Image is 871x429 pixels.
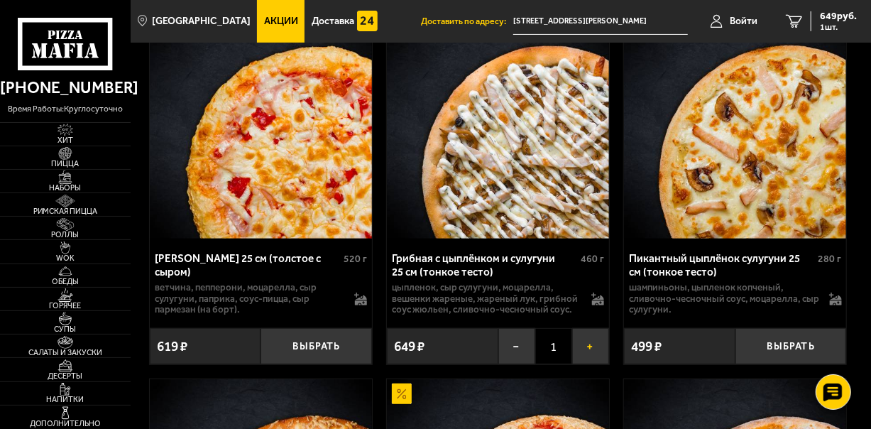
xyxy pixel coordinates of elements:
div: Грибная с цыплёнком и сулугуни 25 см (тонкое тесто) [392,252,578,278]
button: + [572,328,609,364]
button: Выбрать [261,328,372,364]
button: Выбрать [735,328,847,364]
span: 1 шт. [820,23,857,31]
button: − [498,328,535,364]
span: Доставка [312,16,354,26]
span: 649 ₽ [394,338,424,354]
span: 280 г [818,253,842,265]
span: Доставить по адресу: [421,17,513,26]
span: 649 руб. [820,11,857,21]
span: Войти [730,16,757,26]
span: 460 г [581,253,604,265]
p: цыпленок, сыр сулугуни, моцарелла, вешенки жареные, жареный лук, грибной соус Жюльен, сливочно-че... [392,282,583,315]
span: Акции [264,16,298,26]
input: Ваш адрес доставки [513,9,687,35]
span: [GEOGRAPHIC_DATA] [152,16,251,26]
span: 619 ₽ [157,338,187,354]
img: Пикантный цыплёнок сулугуни 25 см (тонкое тесто) [624,9,846,239]
span: 499 ₽ [631,338,662,354]
img: Грибная с цыплёнком и сулугуни 25 см (тонкое тесто) [387,9,609,239]
img: Акционный [392,384,412,404]
p: шампиньоны, цыпленок копченый, сливочно-чесночный соус, моцарелла, сыр сулугуни. [629,282,820,315]
img: Прошутто Формаджио 25 см (толстое с сыром) [150,9,372,239]
p: ветчина, пепперони, моцарелла, сыр сулугуни, паприка, соус-пицца, сыр пармезан (на борт). [155,282,346,315]
span: 520 г [344,253,367,265]
span: 1 [535,328,572,364]
img: 15daf4d41897b9f0e9f617042186c801.svg [357,11,378,31]
div: [PERSON_NAME] 25 см (толстое с сыром) [155,252,341,278]
span: улица Коллонтай, 2 [513,9,687,35]
div: Пикантный цыплёнок сулугуни 25 см (тонкое тесто) [629,252,815,278]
